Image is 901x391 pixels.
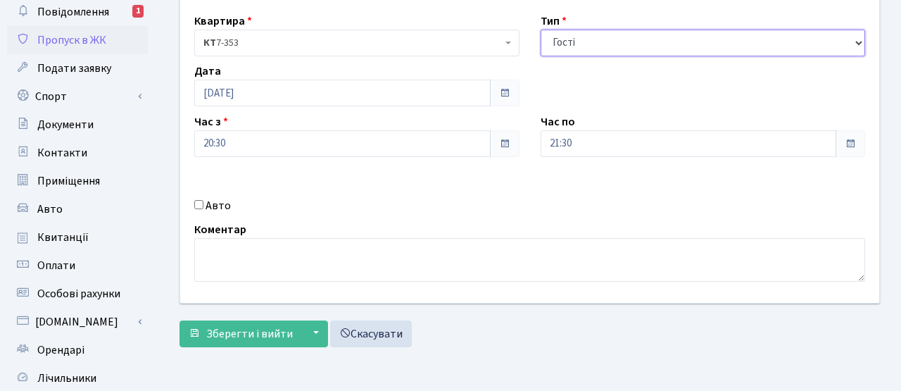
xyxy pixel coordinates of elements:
[7,195,148,223] a: Авто
[203,36,502,50] span: <b>КТ</b>&nbsp;&nbsp;&nbsp;&nbsp;7-353
[37,145,87,161] span: Контакти
[194,221,246,238] label: Коментар
[194,13,252,30] label: Квартира
[37,117,94,132] span: Документи
[194,113,228,130] label: Час з
[37,230,89,245] span: Квитанції
[37,342,84,358] span: Орендарі
[37,371,96,386] span: Лічильники
[7,54,148,82] a: Подати заявку
[7,252,148,280] a: Оплати
[7,82,148,111] a: Спорт
[7,26,148,54] a: Пропуск в ЖК
[132,5,144,18] div: 1
[206,326,293,342] span: Зберегти і вийти
[194,30,519,56] span: <b>КТ</b>&nbsp;&nbsp;&nbsp;&nbsp;7-353
[7,223,148,252] a: Квитанції
[7,167,148,195] a: Приміщення
[37,4,109,20] span: Повідомлення
[541,113,575,130] label: Час по
[206,197,231,214] label: Авто
[330,321,412,347] a: Скасувати
[179,321,302,347] button: Зберегти і вийти
[7,111,148,139] a: Документи
[7,336,148,364] a: Орендарі
[37,286,120,302] span: Особові рахунки
[37,61,111,76] span: Подати заявку
[203,36,216,50] b: КТ
[37,32,106,48] span: Пропуск в ЖК
[37,201,63,217] span: Авто
[7,139,148,167] a: Контакти
[194,63,221,80] label: Дата
[7,280,148,308] a: Особові рахунки
[37,258,75,273] span: Оплати
[37,173,100,189] span: Приміщення
[541,13,567,30] label: Тип
[7,308,148,336] a: [DOMAIN_NAME]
